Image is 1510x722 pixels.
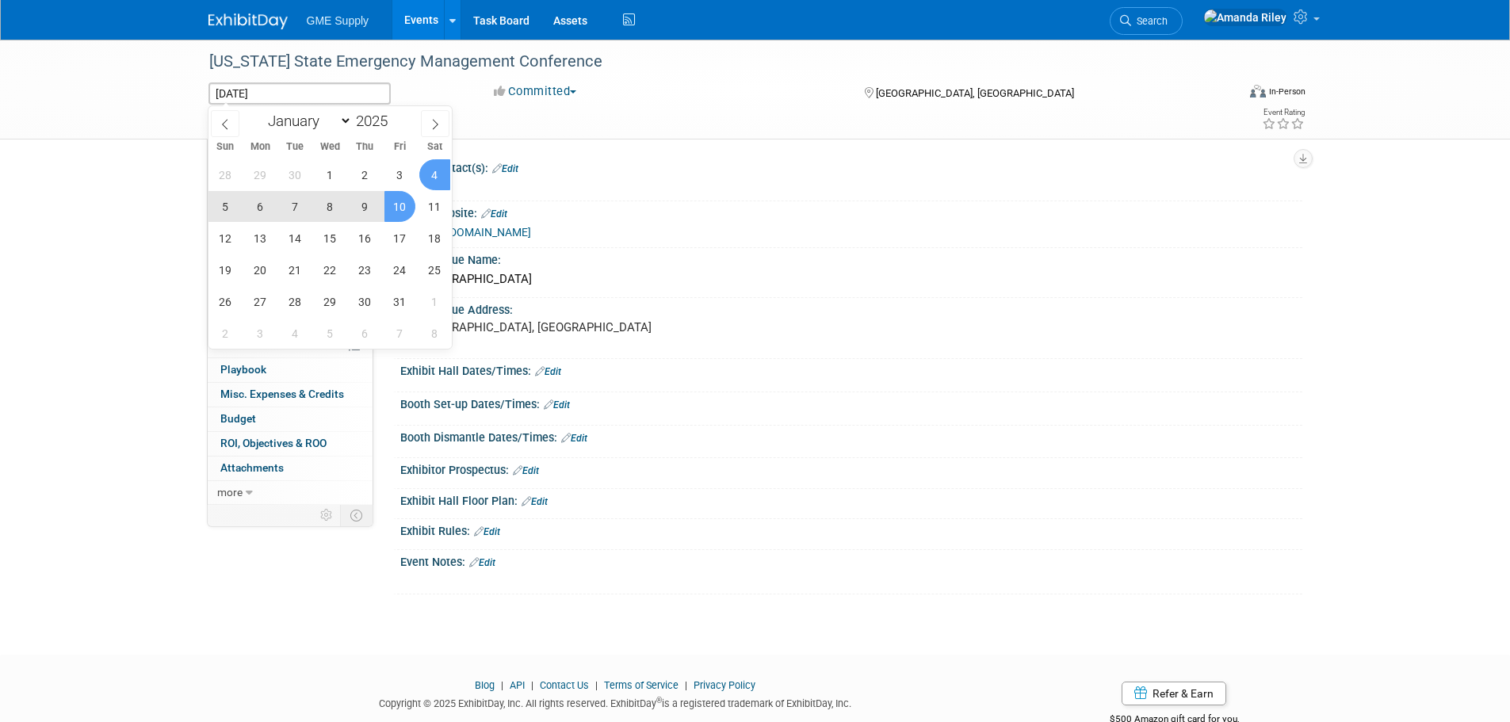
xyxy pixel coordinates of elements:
span: Search [1131,15,1168,27]
span: October 11, 2025 [419,191,450,222]
a: [URL][DOMAIN_NAME] [419,226,531,239]
select: Month [261,111,352,131]
a: Misc. Expenses & Credits [208,383,373,407]
a: Blog [475,679,495,691]
sup: ® [656,696,662,705]
a: Edit [513,465,539,476]
span: September 28, 2025 [210,159,241,190]
a: Staff1 [208,188,373,212]
a: Asset Reservations [208,236,373,260]
img: ExhibitDay [208,13,288,29]
img: Amanda Riley [1203,9,1287,26]
span: October 24, 2025 [384,254,415,285]
span: Budget [220,412,256,425]
span: Tue [277,142,312,152]
span: ROI, Objectives & ROO [220,437,327,449]
span: Mon [243,142,277,152]
input: Event Start Date - End Date [208,82,391,105]
a: Giveaways [208,261,373,285]
span: November 2, 2025 [210,318,241,349]
span: Tasks [219,339,247,352]
a: Search [1110,7,1183,35]
span: November 6, 2025 [350,318,380,349]
span: October 29, 2025 [315,286,346,317]
span: October 25, 2025 [419,254,450,285]
a: Edit [469,557,495,568]
span: Sun [208,142,243,152]
div: Copyright © 2025 ExhibitDay, Inc. All rights reserved. ExhibitDay is a registered trademark of Ex... [208,693,1023,711]
div: Event Rating [1262,109,1305,117]
div: Exhibit Rules: [400,519,1302,540]
a: Edit [522,496,548,507]
span: GME Supply [307,14,369,27]
div: Exhibit Hall Dates/Times: [400,359,1302,380]
div: Event Venue Address: [400,298,1302,318]
td: Toggle Event Tabs [340,505,373,525]
a: Shipments [208,285,373,309]
span: [GEOGRAPHIC_DATA], [GEOGRAPHIC_DATA] [876,87,1074,99]
img: Format-Inperson.png [1250,85,1266,97]
span: October 22, 2025 [315,254,346,285]
span: | [591,679,602,691]
a: Booth [208,163,373,187]
span: Fri [382,142,417,152]
div: Exhibit Hall Floor Plan: [400,489,1302,510]
div: Event Website: [400,201,1302,222]
span: October 30, 2025 [350,286,380,317]
span: October 15, 2025 [315,223,346,254]
span: October 6, 2025 [245,191,276,222]
span: September 30, 2025 [280,159,311,190]
span: Sat [417,142,452,152]
a: Edit [474,526,500,537]
span: September 29, 2025 [245,159,276,190]
a: Budget [208,407,373,431]
div: Event Venue Name: [400,248,1302,268]
span: October 10, 2025 [384,191,415,222]
span: November 5, 2025 [315,318,346,349]
div: Exhibitor Prospectus: [400,458,1302,479]
a: Playbook [208,358,373,382]
span: October 3, 2025 [384,159,415,190]
span: Attachments [220,461,284,474]
a: more [208,481,373,505]
span: October 17, 2025 [384,223,415,254]
span: October 4, 2025 [419,159,450,190]
div: Event Notes: [400,550,1302,571]
div: Event Contact(s): [400,156,1302,177]
span: | [497,679,507,691]
span: Thu [347,142,382,152]
span: October 31, 2025 [384,286,415,317]
span: October 27, 2025 [245,286,276,317]
div: In-Person [1268,86,1305,97]
span: more [217,486,243,499]
span: October 2, 2025 [350,159,380,190]
a: Attachments [208,457,373,480]
a: Travel Reservations [208,212,373,235]
span: October 13, 2025 [245,223,276,254]
input: Year [352,112,399,130]
span: October 19, 2025 [210,254,241,285]
span: Wed [312,142,347,152]
div: Booth Set-up Dates/Times: [400,392,1302,413]
a: API [510,679,525,691]
span: October 14, 2025 [280,223,311,254]
span: October 18, 2025 [419,223,450,254]
span: October 26, 2025 [210,286,241,317]
a: Terms of Service [604,679,679,691]
a: Privacy Policy [694,679,755,691]
div: [US_STATE] State Emergency Management Conference [204,48,1213,76]
span: October 1, 2025 [315,159,346,190]
button: Committed [488,83,583,100]
a: Refer & Earn [1122,682,1226,705]
span: October 20, 2025 [245,254,276,285]
span: November 1, 2025 [419,286,450,317]
span: October 23, 2025 [350,254,380,285]
span: November 8, 2025 [419,318,450,349]
span: October 16, 2025 [350,223,380,254]
span: November 4, 2025 [280,318,311,349]
span: | [527,679,537,691]
td: Personalize Event Tab Strip [313,505,341,525]
span: October 5, 2025 [210,191,241,222]
span: October 21, 2025 [280,254,311,285]
span: Misc. Expenses & Credits [220,388,344,400]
